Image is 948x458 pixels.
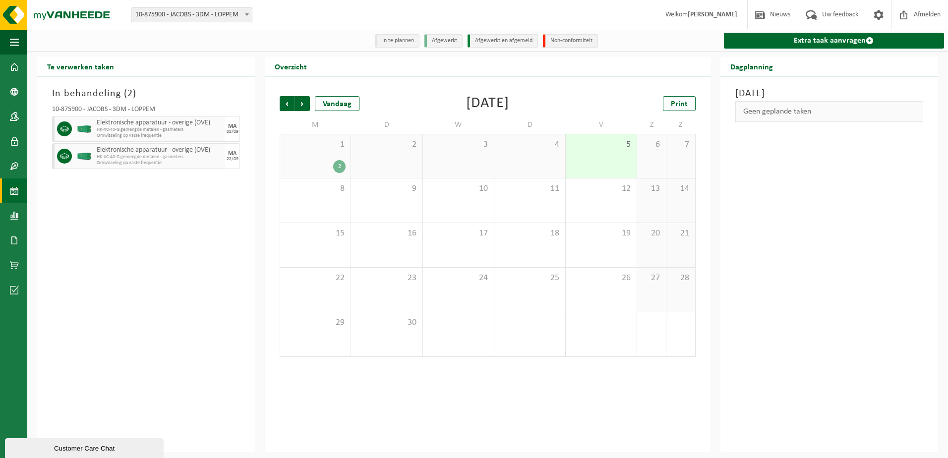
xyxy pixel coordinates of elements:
li: Afgewerkt [424,34,463,48]
span: 1 [285,139,346,150]
span: 28 [671,273,690,284]
span: 24 [428,273,489,284]
span: 4 [499,139,560,150]
span: 14 [671,183,690,194]
img: HK-XC-40-GN-00 [77,153,92,160]
a: Extra taak aanvragen [724,33,944,49]
div: Vandaag [315,96,359,111]
span: Elektronische apparatuur - overige (OVE) [97,146,223,154]
h2: Te verwerken taken [37,57,124,76]
span: 20 [642,228,661,239]
h3: [DATE] [735,86,923,101]
span: 16 [356,228,417,239]
span: 10 [428,183,489,194]
span: 29 [285,317,346,328]
span: 10-875900 - JACOBS - 3DM - LOPPEM [131,8,252,22]
h2: Dagplanning [720,57,783,76]
span: 2 [356,139,417,150]
span: 7 [671,139,690,150]
td: Z [666,116,696,134]
span: 12 [571,183,632,194]
span: 26 [571,273,632,284]
span: 2 [127,89,133,99]
span: 27 [642,273,661,284]
span: HK-XC-40-G gemengde metalen - gasmeters [97,127,223,133]
span: 22 [285,273,346,284]
a: Print [663,96,696,111]
td: D [351,116,422,134]
span: 30 [356,317,417,328]
span: 5 [571,139,632,150]
span: Volgende [295,96,310,111]
span: Print [671,100,688,108]
td: V [566,116,637,134]
span: Elektronische apparatuur - overige (OVE) [97,119,223,127]
div: MA [228,123,237,129]
span: 6 [642,139,661,150]
h3: In behandeling ( ) [52,86,240,101]
span: 8 [285,183,346,194]
span: 17 [428,228,489,239]
li: Non-conformiteit [543,34,598,48]
span: Omwisseling op vaste frequentie [97,133,223,139]
span: 9 [356,183,417,194]
td: Z [637,116,666,134]
div: 08/09 [227,129,238,134]
div: 10-875900 - JACOBS - 3DM - LOPPEM [52,106,240,116]
span: 3 [428,139,489,150]
div: 22/09 [227,157,238,162]
span: 18 [499,228,560,239]
span: 19 [571,228,632,239]
div: MA [228,151,237,157]
span: 15 [285,228,346,239]
li: In te plannen [375,34,419,48]
span: 21 [671,228,690,239]
span: 23 [356,273,417,284]
td: M [280,116,351,134]
li: Afgewerkt en afgemeld [468,34,538,48]
div: [DATE] [466,96,509,111]
span: 10-875900 - JACOBS - 3DM - LOPPEM [131,7,252,22]
td: W [423,116,494,134]
iframe: chat widget [5,436,166,458]
img: HK-XC-40-GN-00 [77,125,92,133]
span: Vorige [280,96,295,111]
div: Geen geplande taken [735,101,923,122]
h2: Overzicht [265,57,317,76]
span: 11 [499,183,560,194]
div: 2 [333,160,346,173]
span: 25 [499,273,560,284]
td: D [494,116,566,134]
span: HK-XC-40-G gemengde metalen - gasmeters [97,154,223,160]
span: 13 [642,183,661,194]
strong: [PERSON_NAME] [688,11,737,18]
span: Omwisseling op vaste frequentie [97,160,223,166]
